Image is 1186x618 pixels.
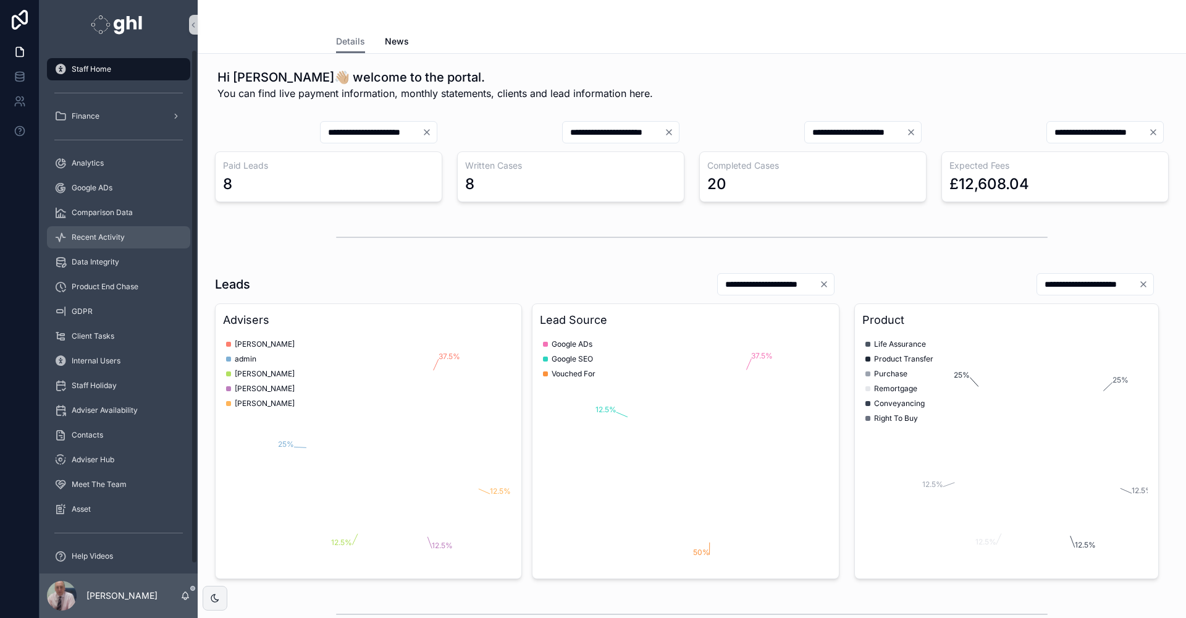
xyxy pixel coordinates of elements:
[47,251,190,273] a: Data Integrity
[47,498,190,520] a: Asset
[874,354,933,364] span: Product Transfer
[235,369,295,379] span: [PERSON_NAME]
[47,201,190,224] a: Comparison Data
[385,35,409,48] span: News
[223,174,232,194] div: 8
[47,226,190,248] a: Recent Activity
[217,86,653,101] span: You can find live payment information, monthly statements, clients and lead information here.
[47,375,190,397] a: Staff Holiday
[223,311,514,329] h3: Advisers
[47,399,190,421] a: Adviser Availability
[874,384,917,394] span: Remortgage
[465,159,676,172] h3: Written Cases
[949,159,1161,172] h3: Expected Fees
[874,413,918,423] span: Right To Buy
[215,276,250,293] h1: Leads
[72,282,138,292] span: Product End Chase
[72,551,113,561] span: Help Videos
[1138,279,1153,289] button: Clear
[91,15,146,35] img: App logo
[336,30,365,54] a: Details
[72,158,104,168] span: Analytics
[47,177,190,199] a: Google ADs
[862,334,1151,571] div: chart
[47,325,190,347] a: Client Tasks
[439,352,460,361] tspan: 37.5%
[336,35,365,48] span: Details
[223,159,434,172] h3: Paid Leads
[72,430,103,440] span: Contacts
[906,127,921,137] button: Clear
[874,399,925,408] span: Conveyancing
[693,548,710,557] tspan: 50%
[72,232,125,242] span: Recent Activity
[540,311,831,329] h3: Lead Source
[707,174,726,194] div: 20
[922,480,943,489] tspan: 12.5%
[707,159,919,172] h3: Completed Cases
[490,486,511,496] tspan: 12.5%
[874,369,907,379] span: Purchase
[235,339,295,349] span: [PERSON_NAME]
[217,69,653,86] h1: Hi [PERSON_NAME]👋🏼 welcome to the portal.
[862,311,1151,329] h3: Product
[86,590,158,602] p: [PERSON_NAME]
[385,30,409,55] a: News
[47,545,190,567] a: Help Videos
[72,307,93,316] span: GDPR
[1148,127,1163,137] button: Clear
[235,399,295,408] span: [PERSON_NAME]
[595,405,616,414] tspan: 12.5%
[72,257,119,267] span: Data Integrity
[47,105,190,127] a: Finance
[432,541,453,550] tspan: 12.5%
[874,339,926,349] span: Life Assurance
[223,334,514,571] div: chart
[40,49,198,574] div: scrollable content
[47,424,190,446] a: Contacts
[552,339,592,349] span: Google ADs
[540,334,831,571] div: chart
[1132,486,1153,495] tspan: 12.5%
[72,381,117,391] span: Staff Holiday
[72,331,114,341] span: Client Tasks
[47,449,190,471] a: Adviser Hub
[47,58,190,80] a: Staff Home
[664,127,679,137] button: Clear
[72,504,91,514] span: Asset
[1112,375,1129,384] tspan: 25%
[552,354,593,364] span: Google SEO
[552,369,595,379] span: Vouched For
[72,480,127,489] span: Meet The Team
[72,183,112,193] span: Google ADs
[47,152,190,174] a: Analytics
[954,370,970,379] tspan: 25%
[331,538,352,547] tspan: 12.5%
[72,111,99,121] span: Finance
[47,473,190,496] a: Meet The Team
[949,174,1029,194] div: £12,608.04
[752,351,773,360] tspan: 37.5%
[72,356,120,366] span: Internal Users
[72,455,114,465] span: Adviser Hub
[47,300,190,323] a: GDPR
[235,384,295,394] span: [PERSON_NAME]
[235,354,256,364] span: admin
[72,208,133,218] span: Comparison Data
[819,279,834,289] button: Clear
[47,276,190,298] a: Product End Chase
[72,64,111,74] span: Staff Home
[72,405,138,415] span: Adviser Availability
[465,174,474,194] div: 8
[1075,540,1096,549] tspan: 12.5%
[422,127,437,137] button: Clear
[975,537,996,546] tspan: 12.5%
[47,350,190,372] a: Internal Users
